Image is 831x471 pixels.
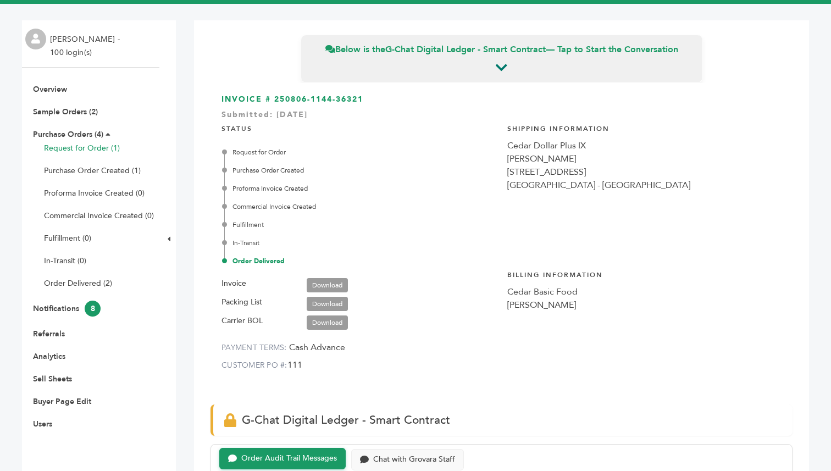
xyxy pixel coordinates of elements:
[44,165,141,176] a: Purchase Order Created (1)
[44,233,91,243] a: Fulfillment (0)
[224,202,496,212] div: Commercial Invoice Created
[33,351,65,362] a: Analytics
[385,43,546,56] strong: G-Chat Digital Ledger - Smart Contract
[221,342,287,353] label: PAYMENT TERMS:
[221,94,782,105] h3: INVOICE # 250806-1144-36321
[507,298,782,312] div: [PERSON_NAME]
[307,278,348,292] a: Download
[287,359,302,371] span: 111
[507,165,782,179] div: [STREET_ADDRESS]
[221,116,496,139] h4: STATUS
[221,277,246,290] label: Invoice
[325,43,678,56] span: Below is the — Tap to Start the Conversation
[507,139,782,152] div: Cedar Dollar Plus IX
[507,116,782,139] h4: Shipping Information
[85,301,101,317] span: 8
[373,455,455,464] div: Chat with Grovara Staff
[44,143,120,153] a: Request for Order (1)
[33,329,65,339] a: Referrals
[221,314,263,328] label: Carrier BOL
[33,303,101,314] a: Notifications8
[224,220,496,230] div: Fulfillment
[307,297,348,311] a: Download
[224,165,496,175] div: Purchase Order Created
[507,285,782,298] div: Cedar Basic Food
[44,256,86,266] a: In-Transit (0)
[221,109,782,126] div: Submitted: [DATE]
[221,296,262,309] label: Packing List
[33,419,52,429] a: Users
[33,84,67,95] a: Overview
[507,262,782,285] h4: Billing Information
[44,188,145,198] a: Proforma Invoice Created (0)
[224,256,496,266] div: Order Delivered
[507,152,782,165] div: [PERSON_NAME]
[224,184,496,193] div: Proforma Invoice Created
[44,210,154,221] a: Commercial Invoice Created (0)
[221,360,287,370] label: CUSTOMER PO #:
[33,129,103,140] a: Purchase Orders (4)
[33,374,72,384] a: Sell Sheets
[242,412,450,428] span: G-Chat Digital Ledger - Smart Contract
[25,29,46,49] img: profile.png
[224,238,496,248] div: In-Transit
[507,179,782,192] div: [GEOGRAPHIC_DATA] - [GEOGRAPHIC_DATA]
[33,107,98,117] a: Sample Orders (2)
[289,341,345,353] span: Cash Advance
[241,454,337,463] div: Order Audit Trail Messages
[50,33,123,59] li: [PERSON_NAME] - 100 login(s)
[224,147,496,157] div: Request for Order
[33,396,91,407] a: Buyer Page Edit
[44,278,112,289] a: Order Delivered (2)
[307,315,348,330] a: Download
